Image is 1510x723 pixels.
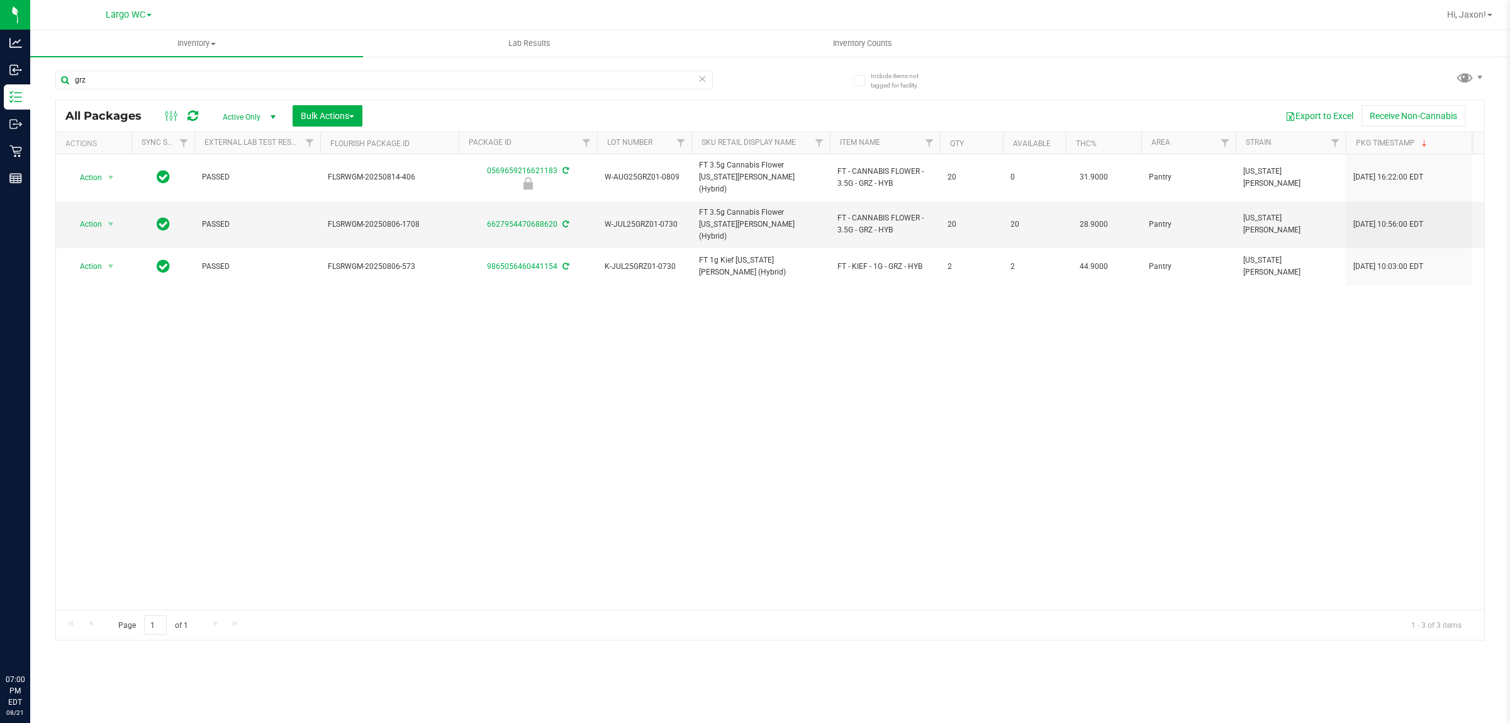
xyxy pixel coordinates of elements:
span: All Packages [65,109,154,123]
a: Inventory [30,30,363,57]
a: Area [1151,138,1170,147]
span: 2 [1010,261,1058,273]
span: Sync from Compliance System [561,220,569,229]
span: Pantry [1149,219,1228,231]
span: Sync from Compliance System [561,262,569,271]
span: PASSED [202,261,313,273]
span: select [103,169,119,186]
a: Lot Number [607,138,652,147]
a: Filter [1215,132,1236,154]
button: Export to Excel [1277,105,1362,127]
a: Qty [950,139,964,148]
span: PASSED [202,219,313,231]
span: 20 [1010,219,1058,231]
a: THC% [1076,139,1097,148]
a: Item Name [840,138,880,147]
span: Clear [698,71,707,87]
span: [US_STATE][PERSON_NAME] [1243,254,1338,278]
inline-svg: Retail [9,145,22,157]
button: Bulk Actions [293,105,362,127]
a: Filter [671,132,691,154]
a: Filter [299,132,320,154]
span: In Sync [157,215,170,233]
div: Actions [65,139,126,148]
a: 9865056460441154 [487,262,557,271]
span: 2 [948,261,995,273]
inline-svg: Inventory [9,91,22,103]
span: FLSRWGM-20250806-573 [328,261,451,273]
a: Filter [919,132,940,154]
span: W-JUL25GRZ01-0730 [605,219,684,231]
span: In Sync [157,168,170,186]
span: Largo WC [106,9,145,20]
span: Inventory [30,38,363,49]
span: FT - KIEF - 1G - GRZ - HYB [837,261,932,273]
a: Sku Retail Display Name [702,138,796,147]
span: Sync from Compliance System [561,166,569,175]
a: Pkg Timestamp [1356,139,1429,147]
iframe: Resource center [13,622,50,660]
inline-svg: Inbound [9,64,22,76]
a: Inventory Counts [696,30,1029,57]
span: Bulk Actions [301,111,354,121]
span: Include items not tagged for facility [871,71,934,90]
span: Lab Results [491,38,568,49]
div: Launch Hold [457,177,599,190]
span: Action [69,215,103,233]
span: In Sync [157,258,170,275]
span: Page of 1 [108,615,198,635]
span: FLSRWGM-20250806-1708 [328,219,451,231]
span: FT - CANNABIS FLOWER - 3.5G - GRZ - HYB [837,212,932,236]
p: 07:00 PM EDT [6,674,25,708]
span: 20 [948,219,995,231]
span: 44.9000 [1073,258,1114,276]
span: Inventory Counts [816,38,909,49]
span: FT - CANNABIS FLOWER - 3.5G - GRZ - HYB [837,166,932,190]
span: Hi, Jaxon! [1447,9,1486,20]
p: 08/21 [6,708,25,717]
span: [US_STATE][PERSON_NAME] [1243,212,1338,236]
a: Sync Status [142,138,190,147]
inline-svg: Outbound [9,118,22,130]
a: Filter [809,132,830,154]
inline-svg: Analytics [9,37,22,49]
span: select [103,215,119,233]
span: select [103,258,119,275]
span: 20 [948,171,995,183]
a: Lab Results [363,30,696,57]
span: FT 1g Kief [US_STATE][PERSON_NAME] (Hybrid) [699,254,822,278]
span: 1 - 3 of 3 items [1401,615,1472,634]
span: [DATE] 10:56:00 EDT [1353,219,1423,231]
span: Pantry [1149,261,1228,273]
span: K-JUL25GRZ01-0730 [605,261,684,273]
inline-svg: Reports [9,172,22,185]
a: 6627954470688620 [487,220,557,229]
span: [DATE] 16:22:00 EDT [1353,171,1423,183]
span: Action [69,258,103,275]
span: PASSED [202,171,313,183]
span: Action [69,169,103,186]
span: 0 [1010,171,1058,183]
a: Filter [576,132,597,154]
a: Strain [1246,138,1272,147]
a: Available [1013,139,1051,148]
a: 0569659216621183 [487,166,557,175]
span: 31.9000 [1073,168,1114,186]
a: Filter [1325,132,1346,154]
button: Receive Non-Cannabis [1362,105,1465,127]
span: FLSRWGM-20250814-406 [328,171,451,183]
span: FT 3.5g Cannabis Flower [US_STATE][PERSON_NAME] (Hybrid) [699,207,822,243]
input: Search Package ID, Item Name, SKU, Lot or Part Number... [55,71,713,89]
a: Filter [174,132,194,154]
span: 28.9000 [1073,215,1114,234]
span: FT 3.5g Cannabis Flower [US_STATE][PERSON_NAME] (Hybrid) [699,159,822,196]
span: W-AUG25GRZ01-0809 [605,171,684,183]
a: External Lab Test Result [204,138,303,147]
span: Pantry [1149,171,1228,183]
span: [US_STATE][PERSON_NAME] [1243,166,1338,190]
span: [DATE] 10:03:00 EDT [1353,261,1423,273]
a: Package ID [469,138,512,147]
a: Flourish Package ID [330,139,410,148]
input: 1 [144,615,167,635]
